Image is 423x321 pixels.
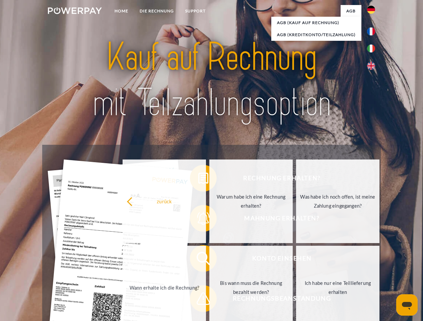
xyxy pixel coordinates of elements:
[367,6,375,14] img: de
[367,44,375,52] img: it
[341,5,361,17] a: agb
[296,159,379,243] a: Was habe ich noch offen, ist meine Zahlung eingegangen?
[64,32,359,128] img: title-powerpay_de.svg
[367,27,375,35] img: fr
[300,192,375,210] div: Was habe ich noch offen, ist meine Zahlung eingegangen?
[127,283,202,292] div: Wann erhalte ich die Rechnung?
[396,294,418,316] iframe: Schaltfläche zum Öffnen des Messaging-Fensters
[48,7,102,14] img: logo-powerpay-white.svg
[271,17,361,29] a: AGB (Kauf auf Rechnung)
[300,279,375,297] div: Ich habe nur eine Teillieferung erhalten
[271,29,361,41] a: AGB (Kreditkonto/Teilzahlung)
[180,5,211,17] a: SUPPORT
[367,62,375,70] img: en
[127,197,202,206] div: zurück
[213,279,289,297] div: Bis wann muss die Rechnung bezahlt werden?
[213,192,289,210] div: Warum habe ich eine Rechnung erhalten?
[109,5,134,17] a: Home
[134,5,180,17] a: DIE RECHNUNG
